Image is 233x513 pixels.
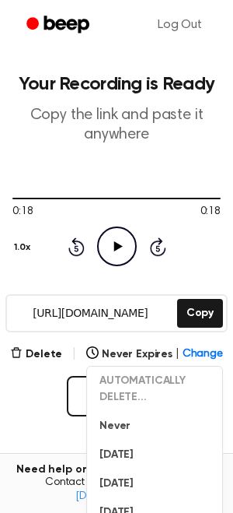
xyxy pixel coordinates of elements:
span: | [71,345,77,364]
button: AUTOMATICALLY DELETE... [87,367,222,412]
span: 0:18 [200,204,221,220]
p: Copy the link and paste it anywhere [12,106,221,145]
button: Never [87,412,222,441]
button: [DATE] [87,441,222,469]
a: Beep [16,10,103,40]
button: 1.0x [12,234,36,261]
button: [DATE] [87,469,222,498]
button: Record [67,376,165,416]
a: [EMAIL_ADDRESS][DOMAIN_NAME] [75,477,188,502]
span: Contact us [9,476,224,504]
span: Change [183,346,223,363]
button: Copy [177,299,223,328]
a: Log Out [142,6,217,44]
button: Delete [10,346,62,363]
span: | [176,346,179,363]
span: 0:18 [12,204,33,220]
button: Never Expires|Change [86,346,223,363]
h1: Your Recording is Ready [12,75,221,93]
